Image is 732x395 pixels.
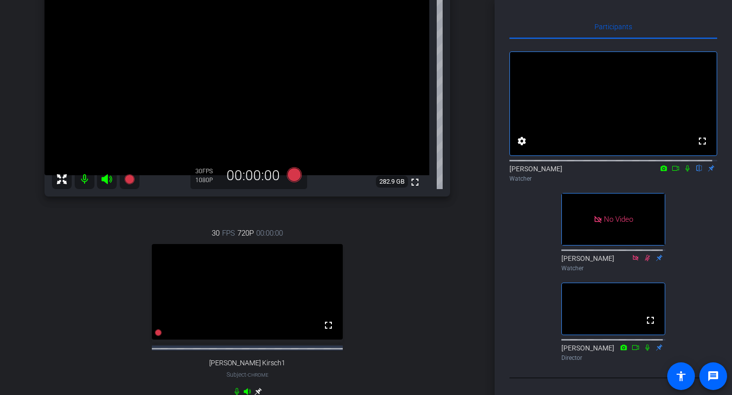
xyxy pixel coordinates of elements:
span: FPS [202,168,213,175]
span: Participants [595,23,632,30]
span: - [246,371,248,378]
span: Chrome [248,372,269,378]
span: 00:00:00 [256,228,283,239]
div: 30 [195,167,220,175]
div: [PERSON_NAME] [561,343,665,362]
span: 720P [237,228,254,239]
span: FPS [222,228,235,239]
div: [PERSON_NAME] [561,253,665,273]
div: [PERSON_NAME] [509,164,717,183]
div: Watcher [561,264,665,273]
mat-icon: fullscreen [409,176,421,188]
mat-icon: flip [693,163,705,172]
span: 282.9 GB [376,176,408,188]
mat-icon: accessibility [675,370,687,382]
mat-icon: message [707,370,719,382]
mat-icon: fullscreen [644,314,656,326]
span: 30 [212,228,220,239]
span: No Video [604,215,633,224]
div: Watcher [509,174,717,183]
span: Subject [227,370,269,379]
mat-icon: settings [516,135,528,147]
div: 1080P [195,176,220,184]
div: 00:00:00 [220,167,286,184]
mat-icon: fullscreen [322,319,334,331]
span: [PERSON_NAME] Kirsch1 [209,359,285,367]
div: Director [561,353,665,362]
mat-icon: fullscreen [696,135,708,147]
